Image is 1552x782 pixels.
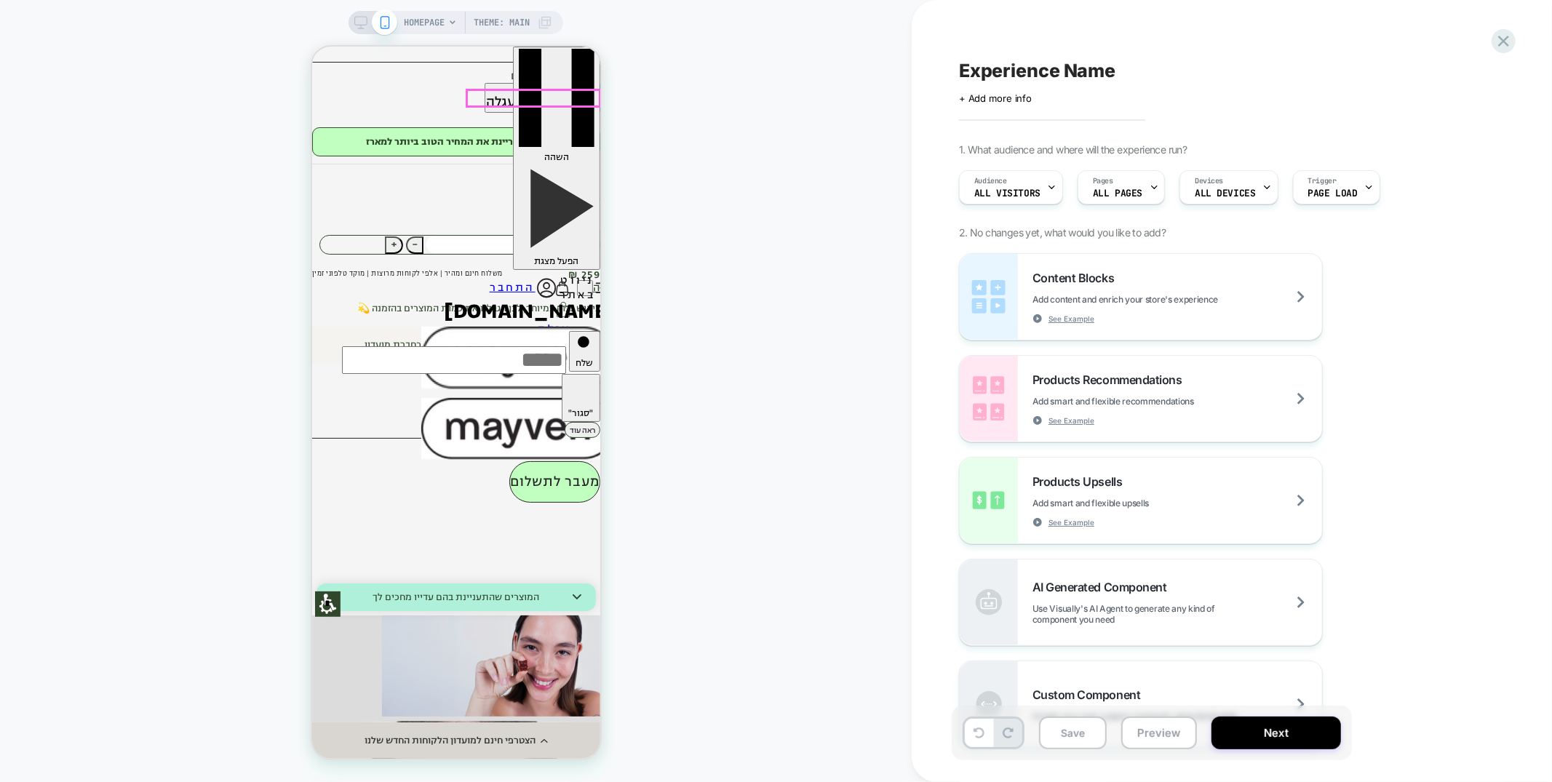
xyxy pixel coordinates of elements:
button: Next [1211,717,1341,749]
span: See Example [1048,517,1094,527]
span: Content Blocks [1032,271,1121,285]
span: Products Upsells [1032,474,1129,489]
div: הצטרפי חינם למועדון הלקוחות החדש שלנו [52,687,223,701]
span: Custom Component [1032,687,1147,702]
span: המוצרים שהתעניינת בהם עדייו מחכים לך [61,544,228,557]
button: Preview [1121,717,1197,749]
span: Experience Name [959,60,1115,81]
span: הפעל מצגת [223,208,267,221]
button: Save [1039,717,1107,749]
input: חפש.י [30,300,254,327]
span: שלח [264,310,282,323]
span: 2. No changes yet, what would you like to add? [959,226,1166,239]
span: All Visitors [974,188,1040,199]
button: שלח [257,284,288,325]
span: "סגור" [257,360,282,373]
span: Pages [1093,176,1113,186]
small: ראה עוד [258,378,283,389]
img: mayven.co.il [109,351,303,413]
input: לפתיחה תפריט להתאמה אישית [3,545,28,570]
span: Add smart and flexible upsells [1032,498,1222,508]
button: "סגור" [250,327,288,375]
span: Trigger [1308,176,1337,186]
span: Add smart and flexible recommendations [1032,396,1267,407]
span: ALL DEVICES [1195,188,1255,199]
span: השהה [232,104,257,117]
span: Add content and enrich your store's experience [1032,294,1291,305]
span: AI Generated Component [1032,580,1174,594]
button: מעבר לתשלום [197,415,288,455]
span: Page Load [1308,188,1358,199]
span: Use Visually's AI Agent to generate any kind of component you need [1032,603,1322,625]
img: mayven.co.il [109,280,303,343]
span: 1. What audience and where will the experience run? [959,143,1187,156]
span: ALL PAGES [1093,188,1142,199]
span: + Add more info [959,92,1032,104]
span: Theme: MAIN [474,11,530,34]
span: Devices [1195,176,1223,186]
span: Audience [974,176,1007,186]
button: ראה עוד [252,375,288,391]
span: Products Recommendations [1032,372,1189,387]
span: See Example [1048,314,1094,324]
span: HOMEPAGE [404,11,445,34]
span: See Example [1048,415,1094,426]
